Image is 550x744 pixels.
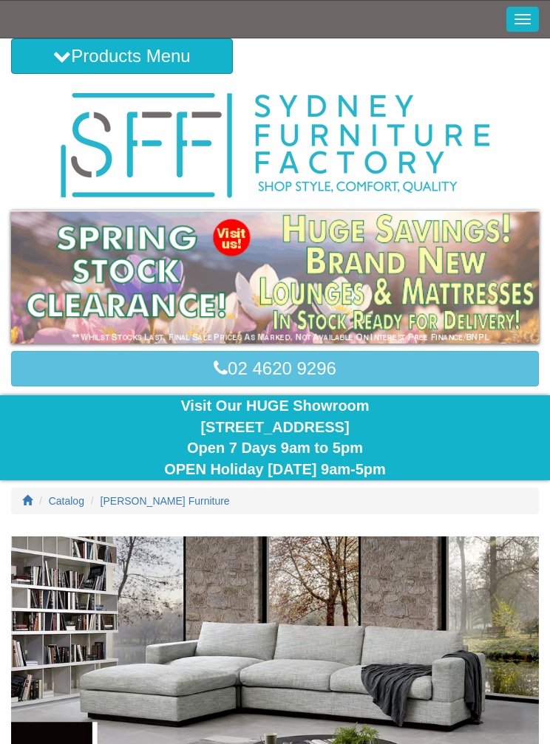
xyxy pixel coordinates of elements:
a: [PERSON_NAME] Furniture [101,495,230,507]
a: Catalog [49,495,84,507]
a: 02 4620 9296 [11,351,539,386]
img: spring-sale.gif [11,211,539,344]
img: Sydney Furniture Factory [53,89,497,203]
button: Products Menu [11,38,233,74]
div: Visit Our HUGE Showroom [STREET_ADDRESS] Open 7 Days 9am to 5pm OPEN Holiday [DATE] 9am-5pm [11,395,539,479]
